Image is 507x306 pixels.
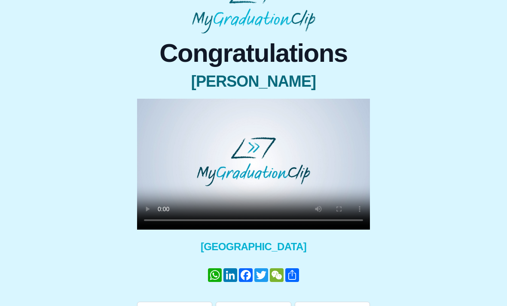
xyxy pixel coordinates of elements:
[207,268,223,282] a: WhatsApp
[137,240,370,254] span: [GEOGRAPHIC_DATA]
[238,268,253,282] a: Facebook
[253,268,269,282] a: Twitter
[137,40,370,66] span: Congratulations
[269,268,284,282] a: WeChat
[137,73,370,90] span: [PERSON_NAME]
[284,268,300,282] a: Share
[223,268,238,282] a: LinkedIn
